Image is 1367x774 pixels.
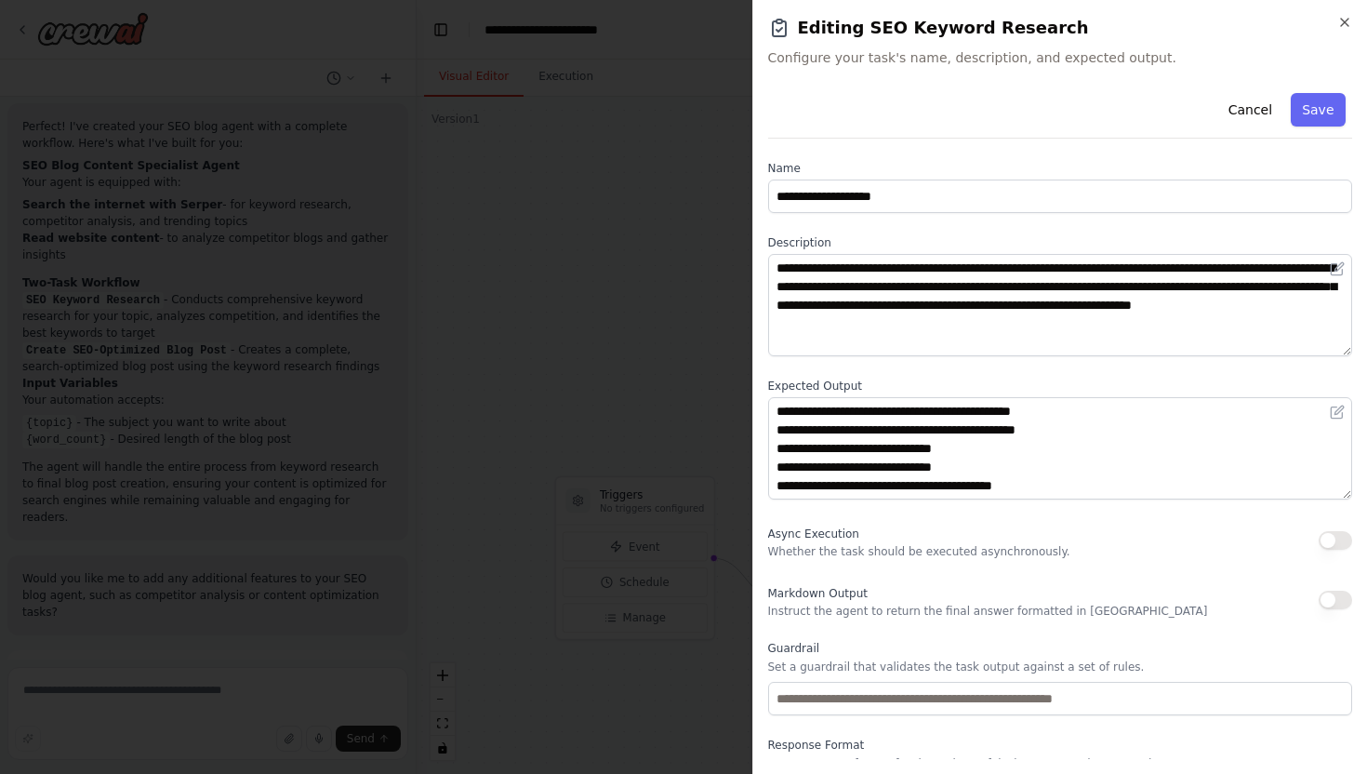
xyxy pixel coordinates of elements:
[768,756,1353,771] p: Set a response format for the task. Useful when you need structured outputs.
[768,604,1208,619] p: Instruct the agent to return the final answer formatted in [GEOGRAPHIC_DATA]
[1216,93,1282,127] button: Cancel
[768,527,859,540] span: Async Execution
[1326,401,1348,423] button: Open in editor
[1326,258,1348,280] button: Open in editor
[768,587,868,600] span: Markdown Output
[768,379,1353,394] label: Expected Output
[1291,93,1345,127] button: Save
[768,544,1070,559] p: Whether the task should be executed asynchronously.
[768,660,1353,674] p: Set a guardrail that validates the task output against a set of rules.
[768,641,1353,656] label: Guardrail
[768,235,1353,250] label: Description
[768,738,1353,753] label: Response Format
[768,48,1353,67] span: Configure your task's name, description, and expected output.
[768,161,1353,176] label: Name
[768,15,1353,41] h2: Editing SEO Keyword Research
